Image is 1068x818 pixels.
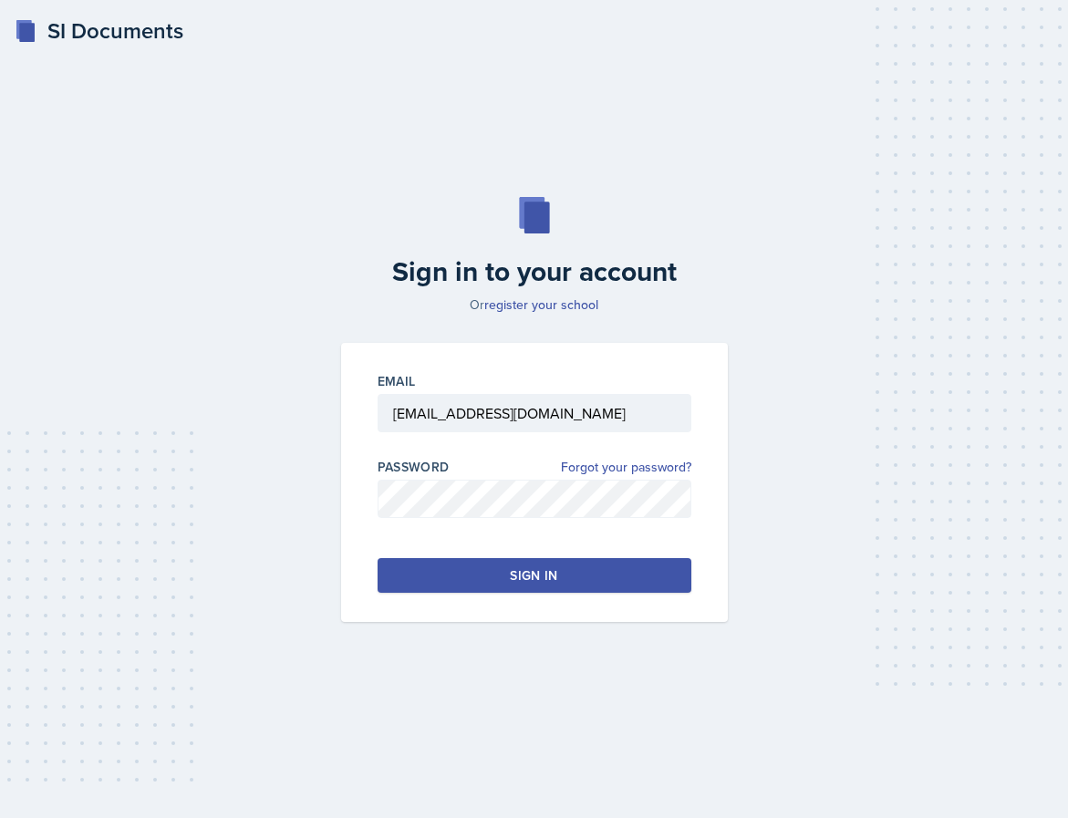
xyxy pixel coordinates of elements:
[378,372,416,390] label: Email
[15,15,183,47] a: SI Documents
[510,566,557,585] div: Sign in
[484,295,598,314] a: register your school
[330,255,739,288] h2: Sign in to your account
[561,458,691,477] a: Forgot your password?
[378,458,450,476] label: Password
[378,558,691,593] button: Sign in
[330,295,739,314] p: Or
[378,394,691,432] input: Email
